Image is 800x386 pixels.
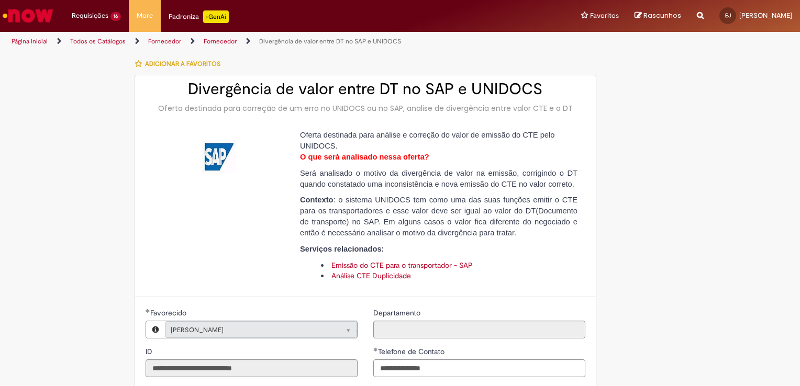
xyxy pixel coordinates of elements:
img: ServiceNow [1,5,55,26]
p: Será analisado o motivo da divergência de valor na emissão, corrigindo o DT quando constatado uma... [300,168,577,190]
strong: Contexto [300,196,334,204]
div: Padroniza [169,10,229,23]
span: Necessários - Favorecido [150,308,188,317]
span: EJ [725,12,731,19]
a: Divergência de valor entre DT no SAP e UNIDOCS [259,37,401,46]
ul: Trilhas de página [8,32,526,51]
span: More [137,10,153,21]
input: Telefone de Contato [373,359,585,377]
a: Fornecedor [148,37,181,46]
a: Todos os Catálogos [70,37,126,46]
p: Oferta destinada para análise e correção do valor de emissão do CTE pelo UNIDOCS. [300,131,554,150]
label: Somente leitura - Departamento [373,308,423,318]
a: Fornecedor [204,37,237,46]
strong: Serviços relacionados: [300,245,384,253]
span: O que será analisado nessa oferta? [300,153,429,161]
p: : o sistema UNIDOCS tem como uma das suas funções emitir o CTE para os transportadores e esse val... [300,195,577,239]
span: Telefone de Contato [378,347,447,356]
span: Obrigatório Preenchido [373,347,378,351]
a: Análise CTE Duplicidade [331,271,411,280]
h2: Divergência de valor entre DT no SAP e UNIDOCS [146,81,585,98]
span: [PERSON_NAME] [171,322,330,338]
a: Rascunhos [635,11,681,21]
div: Oferta destinada para correção de um erro no UNIDOCS ou no SAP, analise de divergência entre valo... [146,103,585,113]
span: Requisições [72,10,108,21]
p: +GenAi [203,10,229,23]
button: Adicionar a Favoritos [135,53,226,75]
span: 16 [110,12,121,21]
span: Adicionar a Favoritos [145,60,220,68]
span: [PERSON_NAME] [739,11,792,20]
label: Somente leitura - ID [146,346,154,357]
img: Divergência de valor entre DT no SAP e UNIDOCS [202,140,236,174]
span: Obrigatório Preenchido [146,309,150,313]
label: Somente leitura - Necessários - Favorecido [146,308,188,318]
a: Emissão do CTE para o transportador - SAP [331,260,473,270]
a: [PERSON_NAME]Limpar campo Favorecido [165,321,357,338]
button: Favorecido, Visualizar este registro Edgard Augusto da Costa Junior [146,321,165,338]
input: Departamento [373,321,585,338]
a: Página inicial [12,37,48,46]
input: ID [146,359,358,377]
span: Rascunhos [643,10,681,20]
span: Favoritos [590,10,619,21]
